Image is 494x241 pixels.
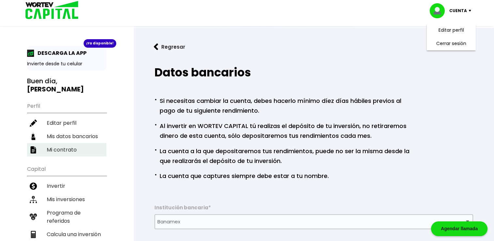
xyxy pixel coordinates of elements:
a: Programa de referidos [27,206,106,228]
p: Cuenta [449,6,467,16]
h3: Buen día, [27,77,106,93]
span: · [154,145,157,155]
p: La cuenta que captures siempre debe estar a tu nombre. [154,170,329,181]
h2: Datos bancarios [154,66,473,79]
a: flecha izquierdaRegresar [144,38,484,56]
img: inversiones-icon.6695dc30.svg [30,196,37,203]
img: contrato-icon.f2db500c.svg [30,146,37,153]
img: editar-icon.952d3147.svg [30,120,37,127]
a: Editar perfil [27,116,106,130]
div: Agendar llamada [431,221,487,236]
button: Regresar [144,38,195,56]
img: flecha izquierda [154,43,158,50]
img: icon-down [467,10,476,12]
label: Institución bancaria [154,204,473,214]
b: [PERSON_NAME] [27,85,84,94]
img: recomiendanos-icon.9b8e9327.svg [30,213,37,220]
div: ¡Ya disponible! [84,39,116,48]
p: Al invertir en WORTEV CAPITAL tú realizas el depósito de tu inversión, no retiraremos dinero de e... [154,120,413,141]
p: La cuenta a la que depositaremos tus rendimientos, puede no ser la misma desde la que realizarás ... [154,145,413,166]
p: Si necesitas cambiar la cuenta, debes hacerlo mínimo díez días hábiles previos al pago de tu sigu... [154,95,413,116]
a: Mi contrato [27,143,106,156]
ul: Perfil [27,99,106,156]
img: datos-icon.10cf9172.svg [30,133,37,140]
p: DESCARGA LA APP [34,49,87,57]
a: Invertir [27,179,106,193]
a: Editar perfil [438,27,464,34]
span: · [154,120,157,130]
img: calculadora-icon.17d418c4.svg [30,231,37,238]
a: Mis datos bancarios [27,130,106,143]
img: invertir-icon.b3b967d7.svg [30,183,37,190]
span: · [154,95,157,104]
span: · [154,170,157,180]
li: Cerrar sesión [425,37,477,50]
a: Calcula una inversión [27,228,106,241]
img: profile-image [430,3,449,18]
img: app-icon [27,50,34,57]
p: Invierte desde tu celular [27,60,106,67]
a: Mis inversiones [27,193,106,206]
